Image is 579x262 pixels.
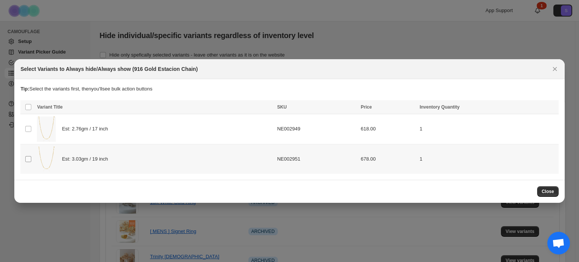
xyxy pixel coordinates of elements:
[358,114,417,144] td: 618.00
[275,144,358,174] td: NE002951
[417,144,558,174] td: 1
[537,186,559,197] button: Close
[20,65,198,73] h2: Select Variants to Always hide/Always show (916 Gold Estacion Chain)
[62,155,112,163] span: Est: 3.03gm / 19 inch
[420,104,460,110] span: Inventory Quantity
[550,64,560,74] button: Close
[358,144,417,174] td: 678.00
[417,114,558,144] td: 1
[277,104,286,110] span: SKU
[20,86,29,92] strong: Tip:
[37,116,56,142] img: 916GoldEstacionChain.jpg
[62,125,112,133] span: Est: 2.76gm / 17 inch
[275,114,358,144] td: NE002949
[361,104,372,110] span: Price
[542,188,554,195] span: Close
[37,104,63,110] span: Variant Title
[547,232,570,254] a: Open chat
[20,85,558,93] p: Select the variants first, then you'll see bulk action buttons
[37,147,56,172] img: 916GoldEstacionChain.jpg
